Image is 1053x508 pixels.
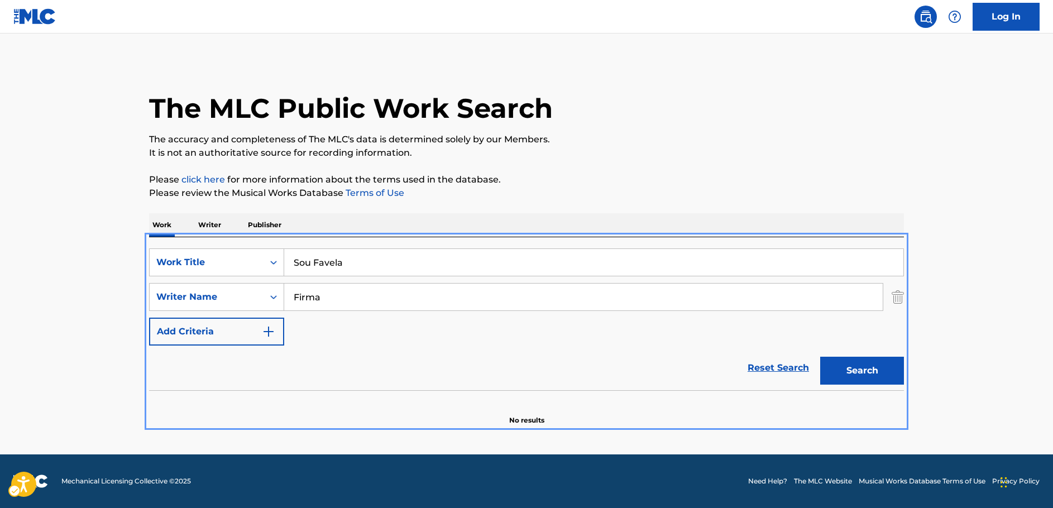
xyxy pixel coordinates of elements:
form: Search Form [149,248,904,390]
span: Mechanical Licensing Collective © 2025 [61,476,191,486]
p: Please review the Musical Works Database [149,186,904,200]
a: The MLC Website [794,476,852,486]
p: Publisher [245,213,285,237]
img: help [948,10,961,23]
div: Drag [1001,466,1007,499]
button: Search [820,357,904,385]
div: Chat Widget [997,454,1053,508]
h1: The MLC Public Work Search [149,92,553,125]
a: click here [181,174,225,185]
input: Search... [284,249,903,276]
img: 9d2ae6d4665cec9f34b9.svg [262,325,275,338]
div: On [264,284,284,310]
img: search [919,10,932,23]
p: Work [149,213,175,237]
div: On [264,249,284,276]
a: Privacy Policy [992,476,1040,486]
p: The accuracy and completeness of The MLC's data is determined solely by our Members. [149,133,904,146]
div: Writer Name [156,290,257,304]
p: It is not an authoritative source for recording information. [149,146,904,160]
img: MLC Logo [13,8,56,25]
p: No results [509,402,544,425]
a: Log In [973,3,1040,31]
a: Reset Search [742,356,815,380]
button: Add Criteria [149,318,284,346]
img: Delete Criterion [892,283,904,311]
div: Work Title [156,256,257,269]
a: Terms of Use [343,188,404,198]
a: Need Help? [748,476,787,486]
a: Musical Works Database Terms of Use [859,476,985,486]
img: logo [13,475,48,488]
input: Search... [284,284,883,310]
p: Writer [195,213,224,237]
p: Please for more information about the terms used in the database. [149,173,904,186]
iframe: Hubspot Iframe [997,454,1053,508]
